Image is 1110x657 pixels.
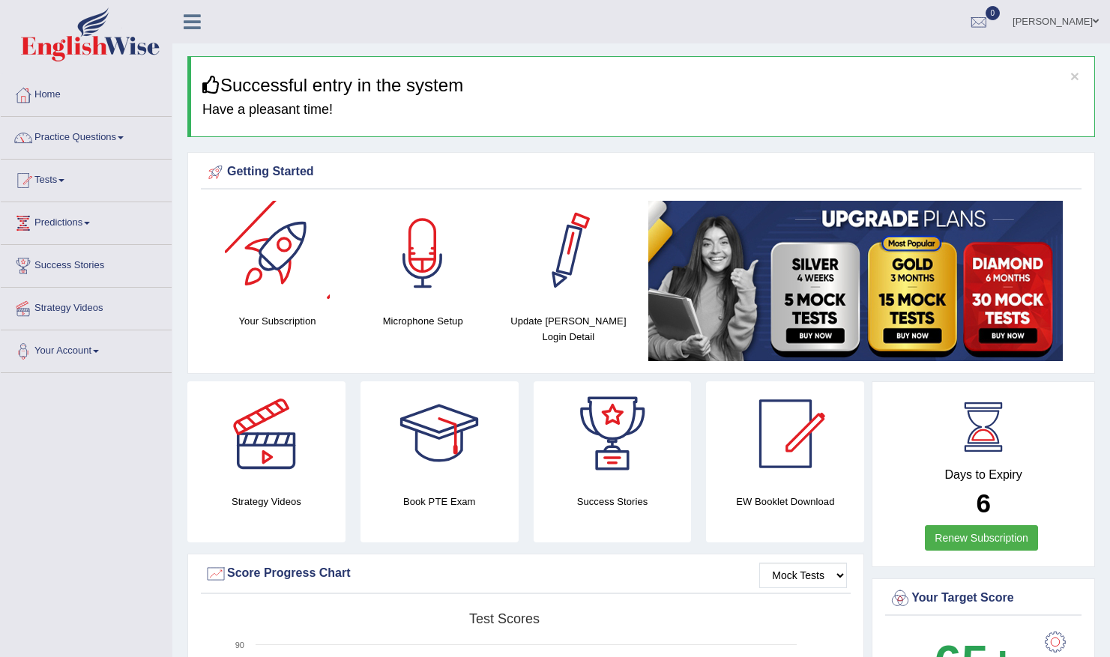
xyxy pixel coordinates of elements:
[503,313,633,345] h4: Update [PERSON_NAME] Login Detail
[1,330,172,368] a: Your Account
[534,494,692,509] h4: Success Stories
[648,201,1063,361] img: small5.jpg
[361,494,519,509] h4: Book PTE Exam
[202,76,1083,95] h3: Successful entry in the system
[1,74,172,112] a: Home
[976,488,990,518] b: 6
[205,161,1078,184] div: Getting Started
[1,160,172,197] a: Tests
[1,202,172,240] a: Predictions
[202,103,1083,118] h4: Have a pleasant time!
[889,587,1078,610] div: Your Target Score
[1,117,172,154] a: Practice Questions
[187,494,346,509] h4: Strategy Videos
[925,525,1038,551] a: Renew Subscription
[1070,68,1079,84] button: ×
[235,641,244,650] text: 90
[469,611,540,626] tspan: Test scores
[212,313,343,329] h4: Your Subscription
[706,494,864,509] h4: EW Booklet Download
[358,313,488,329] h4: Microphone Setup
[205,563,847,585] div: Score Progress Chart
[986,6,1001,20] span: 0
[889,468,1078,482] h4: Days to Expiry
[1,288,172,325] a: Strategy Videos
[1,245,172,282] a: Success Stories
